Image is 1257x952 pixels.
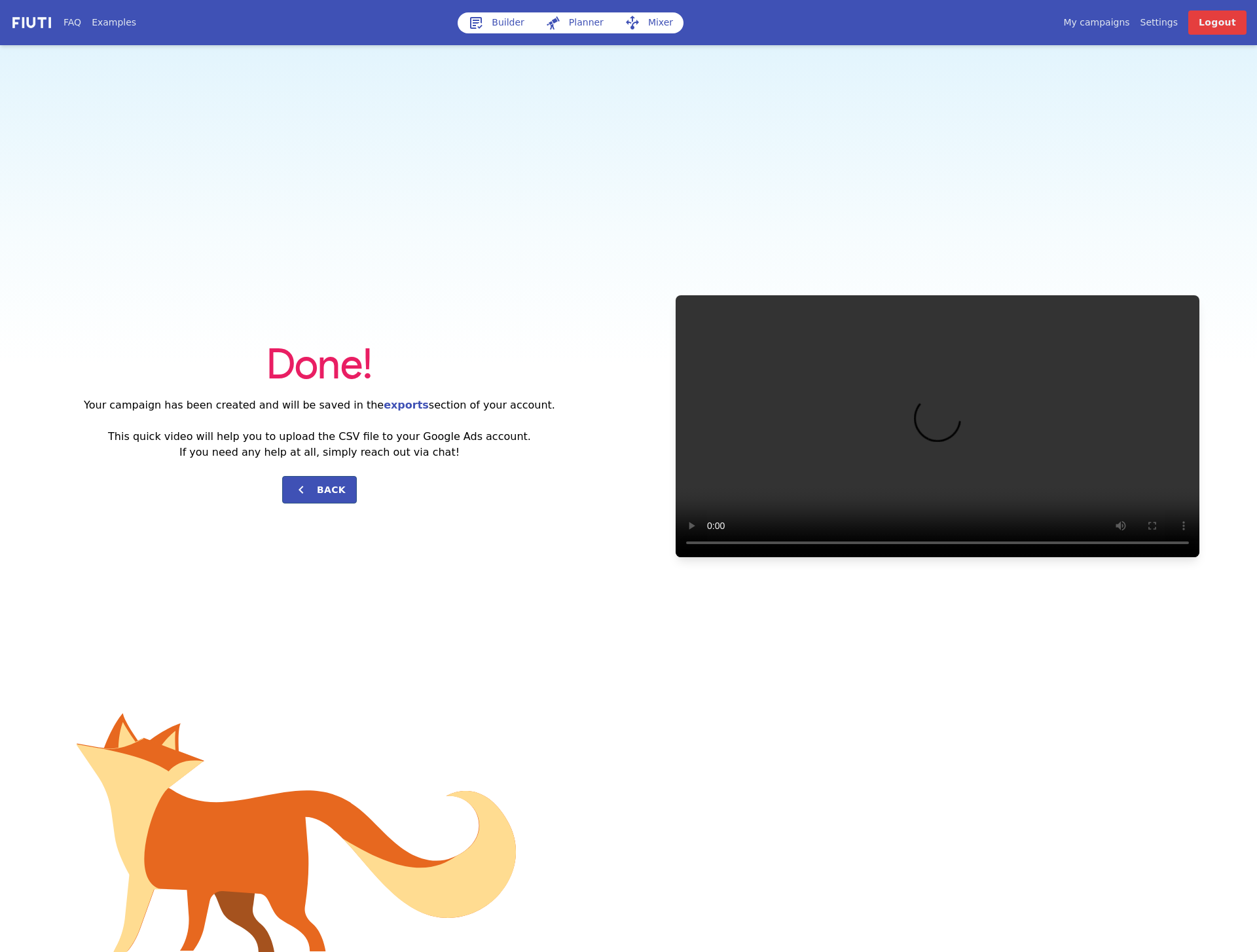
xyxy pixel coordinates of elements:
a: My campaigns [1063,16,1129,29]
h2: Your campaign has been created and will be saved in the section of your account. This quick video... [10,397,628,460]
a: exports [384,399,429,411]
a: Mixer [614,12,683,33]
a: Examples [92,16,136,29]
img: f731f27.png [10,15,53,30]
video: Your browser does not support HTML5 video. [676,295,1199,557]
a: Planner [535,12,614,33]
a: Logout [1188,10,1247,35]
button: Back [282,476,357,503]
a: FAQ [64,16,81,29]
a: Settings [1140,16,1178,29]
span: Done! [266,345,373,387]
a: Builder [458,12,535,33]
